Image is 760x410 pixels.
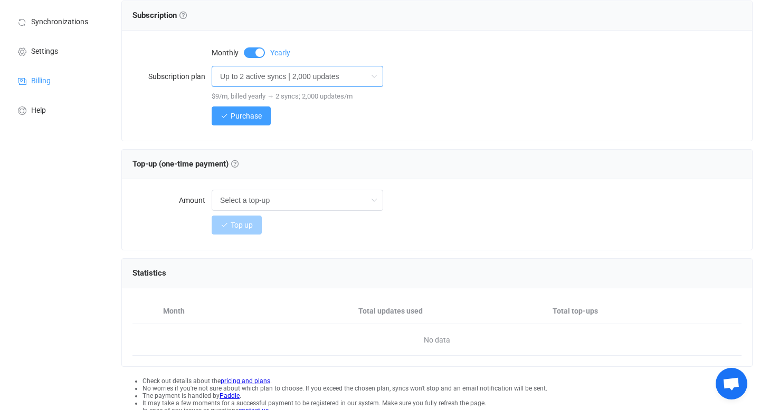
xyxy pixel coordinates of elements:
a: Billing [5,65,111,95]
a: Synchronizations [5,6,111,36]
span: Top up [231,221,253,229]
a: Help [5,95,111,124]
li: No worries if you're not sure about which plan to choose. If you exceed the chosen plan, syncs wo... [142,385,753,392]
input: Select a plan [212,66,383,87]
span: Top-up (one-time payment) [132,159,239,169]
span: Subscription [132,11,187,20]
span: Yearly [270,49,290,56]
span: Help [31,106,46,115]
div: Month [158,305,353,317]
span: Purchase [231,112,262,120]
label: Subscription plan [132,66,212,87]
a: pricing and plans [221,377,270,385]
li: Check out details about the . [142,377,753,385]
li: It may take a few moments for a successful payment to be registered in our system. Make sure you ... [142,399,753,407]
button: Top up [212,216,262,235]
span: Billing [31,77,51,85]
input: Select a top-up [212,190,383,211]
label: Amount [132,190,212,211]
a: Paddle [220,392,240,399]
div: Open chat [716,368,747,399]
div: Total updates used [353,305,547,317]
button: Purchase [212,106,271,125]
div: Total top-ups [547,305,742,317]
li: The payment is handled by . [142,392,753,399]
span: Settings [31,47,58,56]
a: Settings [5,36,111,65]
span: $9/m, billed yearly → 2 syncs; 2,000 updates/m [212,92,353,100]
span: Synchronizations [31,18,88,26]
span: Monthly [212,49,239,56]
span: Statistics [132,268,166,278]
span: No data [285,324,590,356]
